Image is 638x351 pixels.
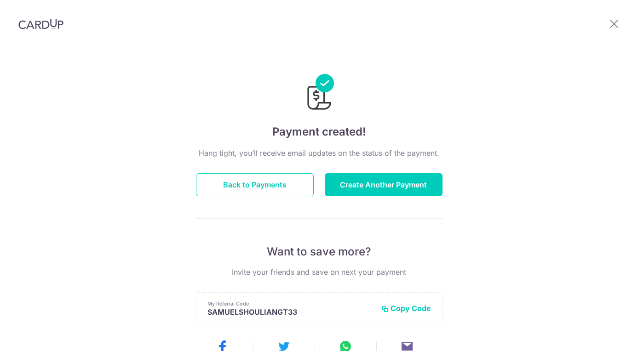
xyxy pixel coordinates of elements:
button: Copy Code [381,304,431,313]
p: SAMUELSHOULIANGT33 [207,307,374,317]
img: Payments [305,74,334,113]
button: Create Another Payment [325,173,443,196]
img: CardUp [18,18,63,29]
p: Invite your friends and save on next your payment [196,266,443,277]
button: Back to Payments [196,173,314,196]
p: Want to save more? [196,244,443,259]
h4: Payment created! [196,124,443,140]
p: Hang tight, you’ll receive email updates on the status of the payment. [196,147,443,159]
p: My Referral Code [207,300,374,307]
